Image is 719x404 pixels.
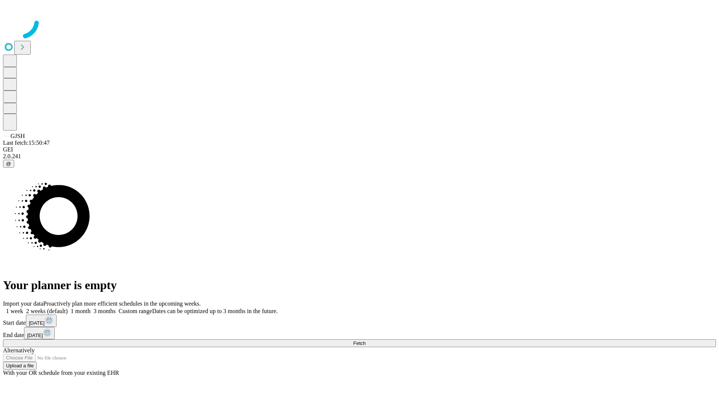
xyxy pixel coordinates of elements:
[3,146,716,153] div: GEI
[94,308,116,314] span: 3 months
[3,347,34,353] span: Alternatively
[27,333,43,338] span: [DATE]
[6,161,11,166] span: @
[152,308,277,314] span: Dates can be optimized up to 3 months in the future.
[43,300,201,307] span: Proactively plan more efficient schedules in the upcoming weeks.
[119,308,152,314] span: Custom range
[3,140,50,146] span: Last fetch: 15:50:47
[29,320,45,326] span: [DATE]
[3,160,14,168] button: @
[3,327,716,339] div: End date
[3,278,716,292] h1: Your planner is empty
[26,315,57,327] button: [DATE]
[3,315,716,327] div: Start date
[24,327,55,339] button: [DATE]
[26,308,68,314] span: 2 weeks (default)
[71,308,91,314] span: 1 month
[3,153,716,160] div: 2.0.241
[10,133,25,139] span: GJSH
[3,300,43,307] span: Import your data
[3,362,37,370] button: Upload a file
[3,370,119,376] span: With your OR schedule from your existing EHR
[353,340,365,346] span: Fetch
[6,308,23,314] span: 1 week
[3,339,716,347] button: Fetch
